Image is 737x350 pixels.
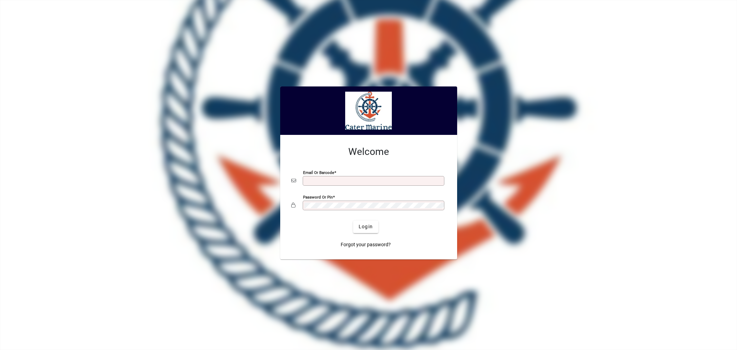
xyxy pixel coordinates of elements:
[359,223,373,230] span: Login
[291,146,446,158] h2: Welcome
[338,239,394,251] a: Forgot your password?
[303,194,333,199] mat-label: Password or Pin
[303,170,334,175] mat-label: Email or Barcode
[353,221,378,233] button: Login
[341,241,391,248] span: Forgot your password?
